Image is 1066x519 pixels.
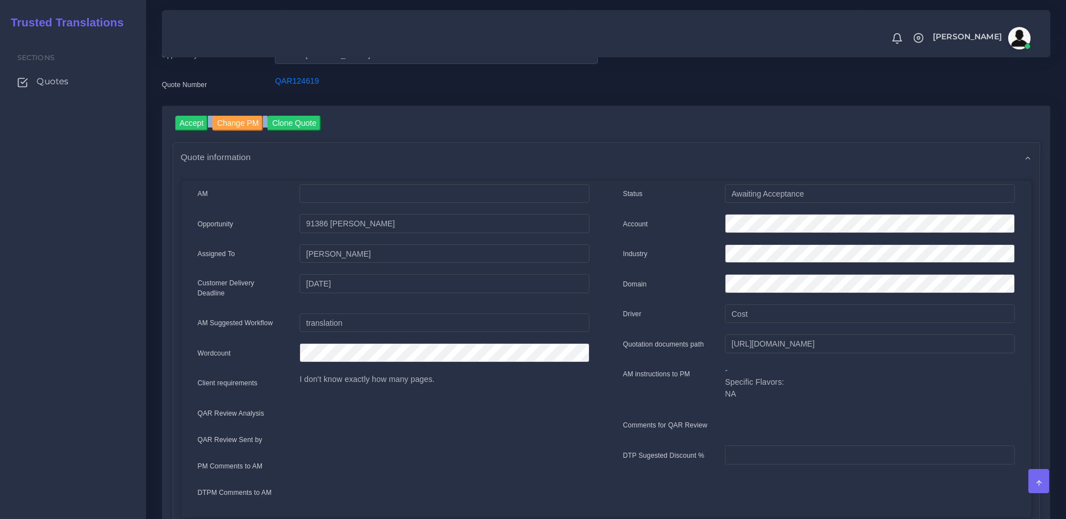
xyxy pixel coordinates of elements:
label: Opportunity [198,219,234,229]
label: AM Suggested Workflow [198,318,273,328]
label: PM Comments to AM [198,461,263,471]
h2: Trusted Translations [3,16,124,29]
p: I don't know exactly how many pages. [300,374,589,385]
a: Quotes [8,70,138,93]
label: Client requirements [198,378,258,388]
label: Quotation documents path [623,339,704,349]
label: Account [623,219,648,229]
label: Quote Number [162,80,207,90]
label: Assigned To [198,249,235,259]
a: QAR124619 [275,76,319,85]
label: Comments for QAR Review [623,420,707,430]
a: [PERSON_NAME]avatar [927,27,1035,49]
div: Quote information [173,143,1040,171]
input: pm [300,244,589,263]
input: Accept [175,116,208,131]
span: Quote information [181,151,251,163]
label: Domain [623,279,647,289]
span: [PERSON_NAME] [933,33,1002,40]
label: Driver [623,309,642,319]
label: QAR Review Sent by [198,435,262,445]
label: DTP Sugested Discount % [623,450,705,461]
label: AM instructions to PM [623,369,691,379]
label: AM [198,189,208,199]
img: avatar [1008,27,1031,49]
label: Wordcount [198,348,231,358]
span: Sections [17,53,55,62]
p: - Specific Flavors: NA [725,365,1014,400]
span: Quotes [37,75,69,88]
input: Clone Quote [267,116,321,131]
label: Customer Delivery Deadline [198,278,283,298]
label: DTPM Comments to AM [198,488,272,498]
a: Trusted Translations [3,13,124,32]
label: Industry [623,249,648,259]
input: Change PM [212,116,263,131]
label: Status [623,189,643,199]
label: QAR Review Analysis [198,408,265,418]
